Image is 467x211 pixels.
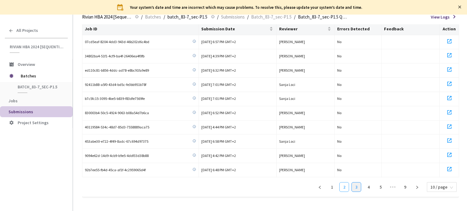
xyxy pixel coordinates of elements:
span: No [337,54,341,58]
span: 92411b88-a5f0-43d4-bd5c-fe3bb951b78f [85,82,146,88]
span: No [337,82,341,87]
li: Next 5 Pages [388,182,398,192]
span: [DATE] 4:44 PM GMT+2 [201,125,236,129]
span: 830003b4-50c5-4924-9063-b08a54d7b6ca [85,110,149,116]
span: No [337,111,341,115]
span: No [337,153,341,158]
th: Submission Date [199,23,276,35]
span: 07cd5eaf-8204-4dd3-943d-46b202d6c4bd [85,39,149,45]
span: All Projects [16,28,38,33]
span: Rivian HBA 2024 [Sequential] [82,13,131,21]
li: / [247,13,249,21]
span: Project Settings [18,120,49,125]
span: View Logs [431,14,450,20]
span: batch_83-7_sec-P1.5 [168,13,207,21]
button: right [412,182,422,192]
span: No [337,168,341,172]
span: [PERSON_NAME] [279,153,305,158]
button: left [315,182,325,192]
span: ed110c81-b856-4ddc-ad78-e8bc91fa9e89 [85,68,149,73]
span: [DATE] 6:58 PM GMT+2 [201,139,236,144]
span: 453abe30-e722-4f49-8adc-67c694d97375 [85,139,148,145]
li: / [294,13,296,21]
a: 4 [364,182,373,192]
div: Your system’s date and time are incorrect which may cause problems. To resolve this, please updat... [130,5,362,10]
span: No [337,39,341,44]
span: close [458,5,462,9]
li: / [141,13,143,21]
span: Sanja Loci [279,139,295,144]
span: Sanja Loci [279,96,295,101]
li: Previous Page [315,182,325,192]
a: Batches [144,13,162,20]
span: right [415,185,419,189]
span: [DATE] 4:39 PM GMT+2 [201,54,236,58]
img: svg+xml;base64,PHN2ZyB3aWR0aD0iMjQiIGhlaWdodD0iMjQiIHZpZXdCb3g9IjAgMCAyNCAyNCIgZmlsbD0ibm9uZSIgeG... [117,4,124,11]
span: [DATE] 6:48 PM GMT+2 [201,168,236,172]
span: [PERSON_NAME] [279,125,305,129]
th: Feedback [382,23,440,35]
span: No [337,139,341,144]
li: Next Page [412,182,422,192]
span: [PERSON_NAME] [279,168,305,172]
li: / [217,13,219,21]
span: No [337,68,341,73]
th: Reviewer [277,23,335,35]
span: [PERSON_NAME] [279,39,305,44]
span: Reviewer [279,26,327,31]
a: Submissions [220,13,246,20]
span: 9094e62d-14d9-4cb9-b9e5-4ddf33d38b88 [85,153,149,159]
li: 5 [376,182,386,192]
span: Batch_83-7_sec-P1.5 QC - [DATE] [298,13,347,21]
li: 9 [400,182,410,192]
div: Page Size [427,182,457,189]
span: Batch_83-7_sec-P1.5 [251,13,292,21]
span: ••• [388,182,398,192]
span: [PERSON_NAME] [279,54,305,58]
li: 2 [339,182,349,192]
span: 40119584-534c-48d7-85d3-7558889aca75 [85,124,149,130]
span: Batches [21,70,62,82]
span: left [318,185,322,189]
th: Errors Detected [335,23,381,35]
span: [DATE] 4:42 PM GMT+2 [201,153,236,158]
button: close [458,4,462,10]
span: No [337,96,341,101]
a: 2 [340,182,349,192]
a: Batch_83-7_sec-P1.5 [250,13,293,20]
span: Jobs [9,98,18,104]
span: Submissions [221,13,245,21]
span: Rivian HBA 2024 [Sequential] [10,44,64,49]
span: Overview [18,62,35,67]
li: / [164,13,165,21]
span: [PERSON_NAME] [279,111,305,115]
span: [DATE] 7:01 PM GMT+2 [201,96,236,101]
span: 34802ba4-51f1-4cf9-ba4f-26406ea4f0fb [85,53,144,59]
span: Submission Date [201,26,268,31]
span: [PERSON_NAME] [279,68,305,73]
span: Submissions [9,109,33,114]
span: Batches [145,13,161,21]
a: 3 [352,182,361,192]
span: batch_83-7_sec-P1.5 [18,84,63,90]
span: 10 / page [431,182,453,192]
span: [DATE] 6:57 PM GMT+2 [201,39,236,44]
span: [DATE] 6:52 PM GMT+2 [201,111,236,115]
li: 1 [327,182,337,192]
span: b7c5fc15-3095-4be5-b839-f83dfe7569fe [85,96,145,102]
th: Action [440,23,459,35]
th: Job ID [82,23,199,35]
span: No [337,125,341,129]
span: [DATE] 7:01 PM GMT+2 [201,82,236,87]
span: [DATE] 6:32 PM GMT+2 [201,68,236,73]
span: 92b7ee55-fb4d-45ca-af1f-4c2959065d4f [85,167,146,173]
li: 3 [351,182,361,192]
a: 1 [327,182,337,192]
li: 4 [364,182,373,192]
a: 9 [400,182,410,192]
span: Sanja Loci [279,82,295,87]
a: 5 [376,182,385,192]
